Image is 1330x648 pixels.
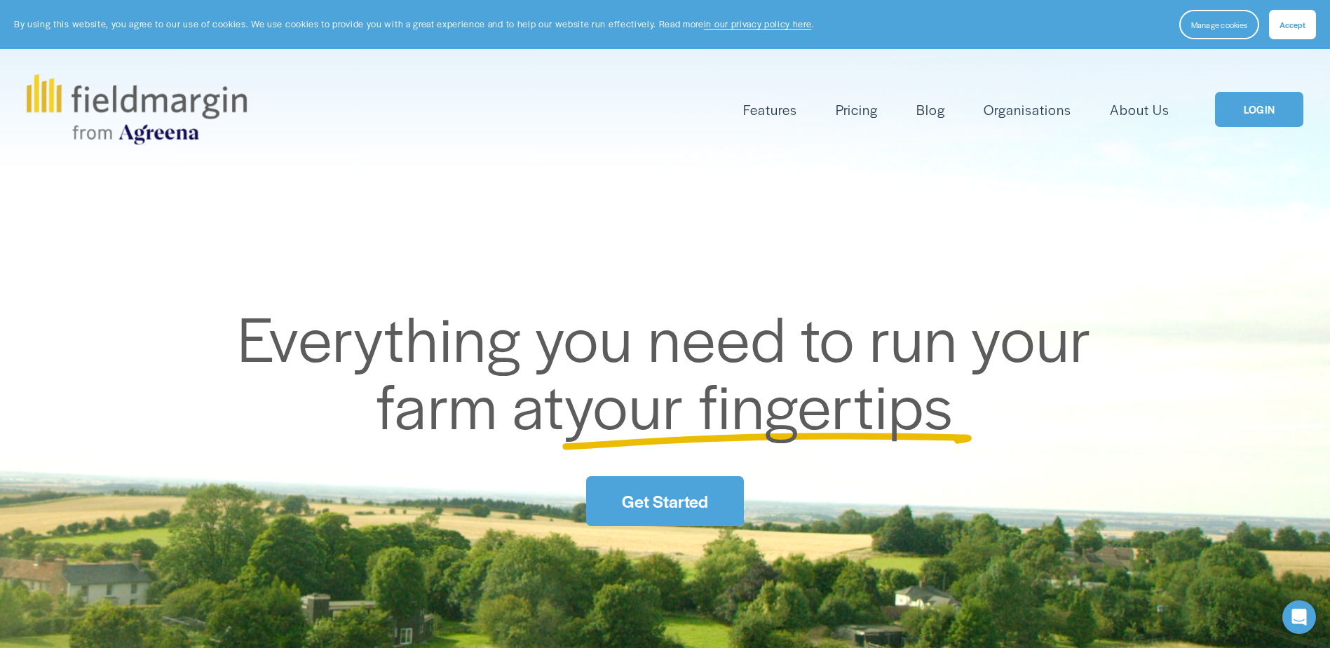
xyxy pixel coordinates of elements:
a: Pricing [836,98,878,121]
span: Manage cookies [1191,19,1247,30]
a: Blog [916,98,945,121]
button: Manage cookies [1179,10,1259,39]
span: Everything you need to run your farm at [238,292,1106,447]
a: About Us [1110,98,1169,121]
a: Organisations [984,98,1071,121]
button: Accept [1269,10,1316,39]
a: in our privacy policy here [704,18,812,30]
span: your fingertips [564,360,954,447]
div: Open Intercom Messenger [1282,600,1316,634]
span: Features [743,100,797,120]
a: Get Started [586,476,743,526]
img: fieldmargin.com [27,74,247,144]
p: By using this website, you agree to our use of cookies. We use cookies to provide you with a grea... [14,18,814,31]
span: Accept [1280,19,1305,30]
a: LOGIN [1215,92,1303,128]
a: folder dropdown [743,98,797,121]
